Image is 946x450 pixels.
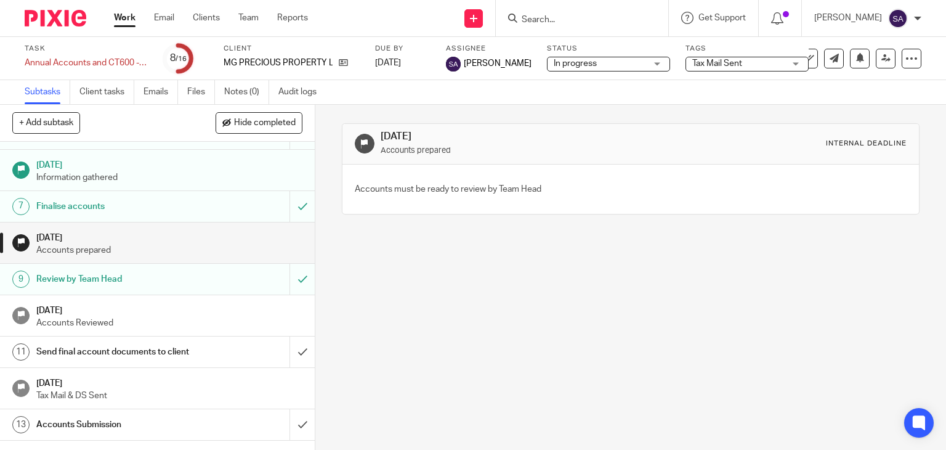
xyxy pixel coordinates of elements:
[36,390,302,402] p: Tax Mail & DS Sent
[375,59,401,67] span: [DATE]
[25,80,70,104] a: Subtasks
[187,80,215,104] a: Files
[381,147,451,154] small: Accounts prepared
[446,57,461,72] img: svg%3E
[25,44,148,54] label: Task
[277,12,308,24] a: Reports
[36,244,302,256] p: Accounts prepared
[224,80,269,104] a: Notes (0)
[698,14,746,22] span: Get Support
[224,44,360,54] label: Client
[193,12,220,24] a: Clients
[12,198,30,215] div: 7
[464,57,532,70] span: [PERSON_NAME]
[36,374,302,390] h1: [DATE]
[520,15,631,26] input: Search
[238,12,259,24] a: Team
[355,183,541,195] p: Accounts must be ready to review by Team Head
[224,57,333,69] p: MG PRECIOUS PROPERTY LTD
[36,270,197,288] h1: Review by Team Head
[12,271,30,288] div: 9
[176,55,187,62] small: /16
[79,80,134,104] a: Client tasks
[278,80,326,104] a: Audit logs
[36,229,302,244] h1: [DATE]
[381,130,657,143] h1: [DATE]
[36,197,197,216] h1: Finalise accounts
[25,57,148,69] div: Annual Accounts and CT600 - (SPV)
[12,112,80,133] button: + Add subtask
[36,317,302,329] p: Accounts Reviewed
[888,9,908,28] img: svg%3E
[216,112,302,133] button: Hide completed
[36,415,197,434] h1: Accounts Submission
[114,12,135,24] a: Work
[547,44,670,54] label: Status
[144,80,178,104] a: Emails
[36,343,197,361] h1: Send final account documents to client
[12,343,30,361] div: 11
[36,301,302,317] h1: [DATE]
[814,12,882,24] p: [PERSON_NAME]
[826,139,907,149] div: Internal deadline
[25,10,86,27] img: Pixie
[170,51,187,65] div: 8
[234,118,296,128] span: Hide completed
[554,59,597,68] span: In progress
[154,12,174,24] a: Email
[36,156,302,171] h1: [DATE]
[375,44,431,54] label: Due by
[446,44,532,54] label: Assignee
[685,44,809,54] label: Tags
[36,171,302,184] p: Information gathered
[12,416,30,433] div: 13
[692,59,742,68] span: Tax Mail Sent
